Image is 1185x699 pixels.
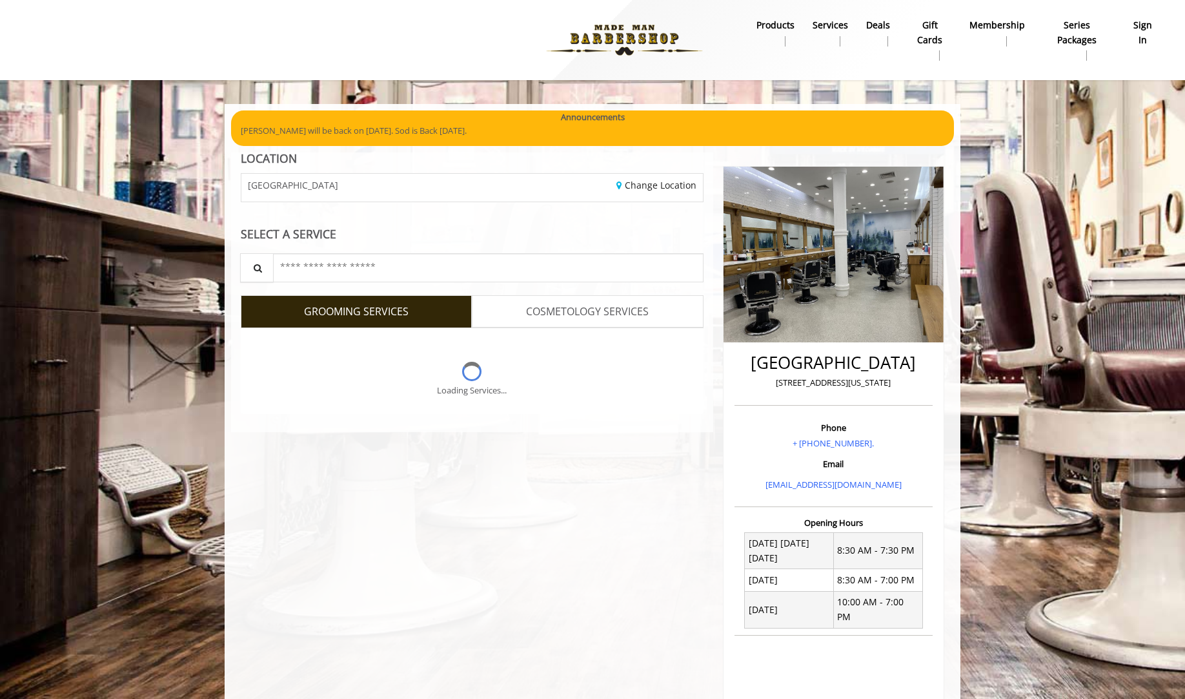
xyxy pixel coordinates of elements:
div: Grooming services [241,328,704,414]
a: + [PHONE_NUMBER]. [793,437,874,449]
td: [DATE] [745,591,834,628]
b: Membership [969,18,1025,32]
a: Change Location [616,179,696,191]
b: Deals [866,18,890,32]
td: [DATE] [DATE] [DATE] [745,532,834,569]
div: Loading Services... [437,384,507,397]
td: 10:00 AM - 7:00 PM [833,591,922,628]
a: Productsproducts [747,16,804,50]
a: Series packagesSeries packages [1034,16,1120,64]
a: [EMAIL_ADDRESS][DOMAIN_NAME] [765,479,902,490]
img: Made Man Barbershop logo [536,5,713,76]
h2: [GEOGRAPHIC_DATA] [738,353,929,372]
a: DealsDeals [857,16,899,50]
h3: Email [738,459,929,468]
h3: Phone [738,423,929,432]
b: Announcements [561,110,625,124]
p: [PERSON_NAME] will be back on [DATE]. Sod is Back [DATE]. [241,124,944,138]
b: products [756,18,795,32]
h3: Opening Hours [734,518,933,527]
a: sign insign in [1119,16,1166,50]
td: 8:30 AM - 7:30 PM [833,532,922,569]
button: Service Search [240,253,274,282]
a: ServicesServices [804,16,857,50]
span: GROOMING SERVICES [304,304,409,320]
b: sign in [1128,18,1157,47]
b: Series packages [1043,18,1111,47]
div: SELECT A SERVICE [241,228,704,240]
a: MembershipMembership [960,16,1034,50]
td: 8:30 AM - 7:00 PM [833,569,922,591]
a: Gift cardsgift cards [899,16,960,64]
b: LOCATION [241,151,297,166]
b: Services [813,18,848,32]
td: [DATE] [745,569,834,591]
span: [GEOGRAPHIC_DATA] [248,180,338,190]
span: COSMETOLOGY SERVICES [526,304,649,320]
b: gift cards [908,18,951,47]
p: [STREET_ADDRESS][US_STATE] [738,376,929,390]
